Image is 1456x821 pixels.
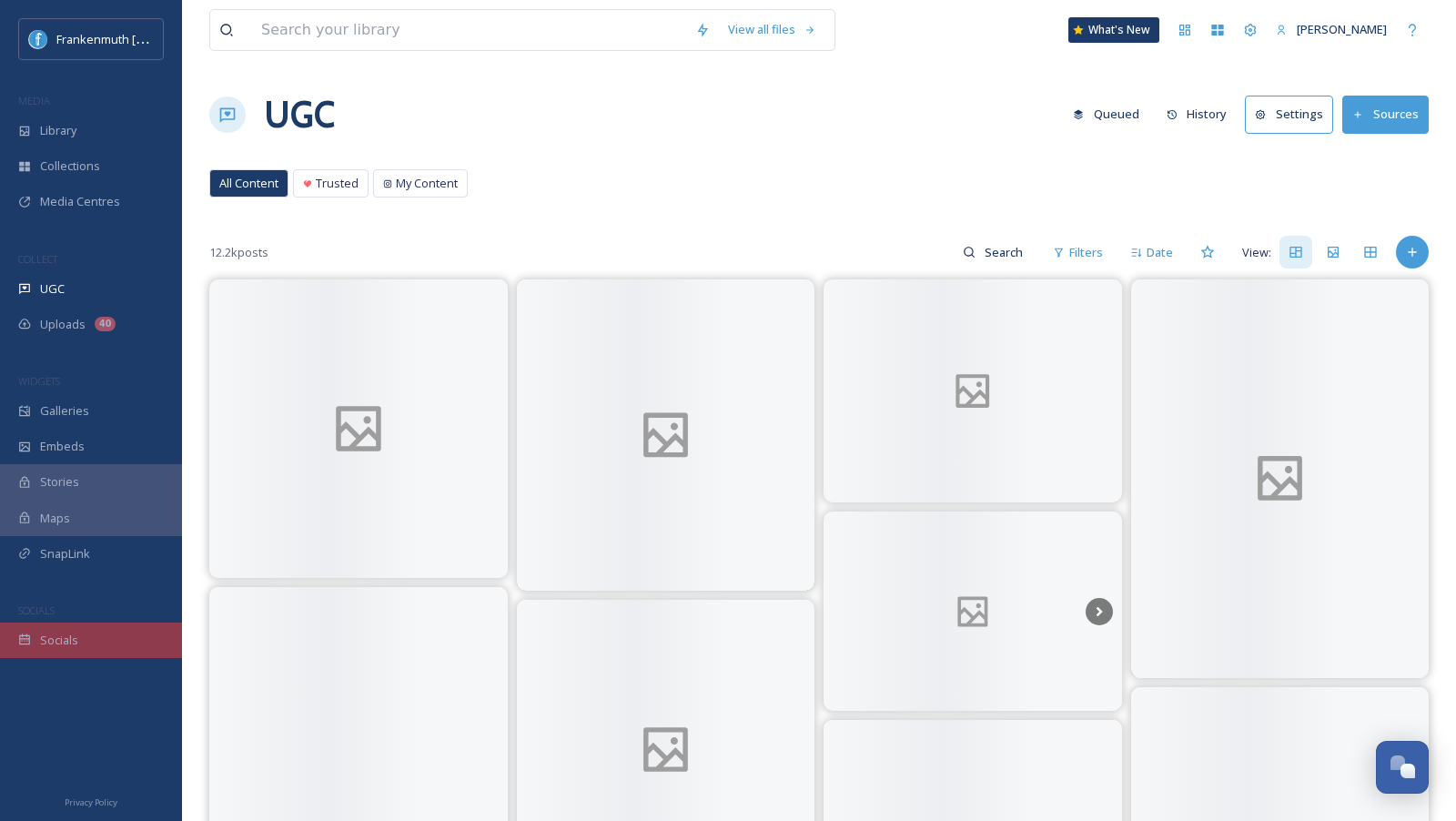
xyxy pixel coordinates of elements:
span: Privacy Policy [65,796,117,808]
span: All Content [219,175,278,192]
span: SnapLink [40,545,90,563]
a: Queued [1064,96,1158,132]
span: MEDIA [18,94,50,107]
span: Collections [40,157,100,175]
span: Filters [1069,244,1103,261]
button: Settings [1245,96,1333,133]
img: Social%20Media%20PFP%202025.jpg [29,30,47,48]
span: My Content [396,175,458,192]
input: Search [976,234,1035,270]
span: SOCIALS [18,603,55,617]
span: Media Centres [40,193,120,210]
span: View: [1242,244,1271,261]
a: Settings [1245,96,1342,133]
span: Frankenmuth [US_STATE] [56,30,194,47]
span: Embeds [40,438,85,455]
input: Search your library [252,10,686,50]
span: Date [1147,244,1173,261]
span: Maps [40,510,70,527]
a: What's New [1068,17,1159,43]
span: Galleries [40,402,89,420]
span: 12.2k posts [209,244,268,261]
a: [PERSON_NAME] [1267,12,1396,47]
span: Socials [40,632,78,649]
span: WIDGETS [18,374,60,388]
a: Privacy Policy [65,790,117,812]
button: Sources [1342,96,1429,133]
a: UGC [264,87,335,142]
span: Uploads [40,316,86,333]
span: Library [40,122,76,139]
span: Stories [40,473,79,491]
a: History [1158,96,1246,132]
div: 40 [95,317,116,331]
span: COLLECT [18,252,57,266]
span: UGC [40,280,65,298]
button: Open Chat [1376,741,1429,794]
span: [PERSON_NAME] [1297,21,1387,37]
a: View all files [719,12,825,47]
button: History [1158,96,1237,132]
button: Queued [1064,96,1148,132]
span: Trusted [316,175,359,192]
